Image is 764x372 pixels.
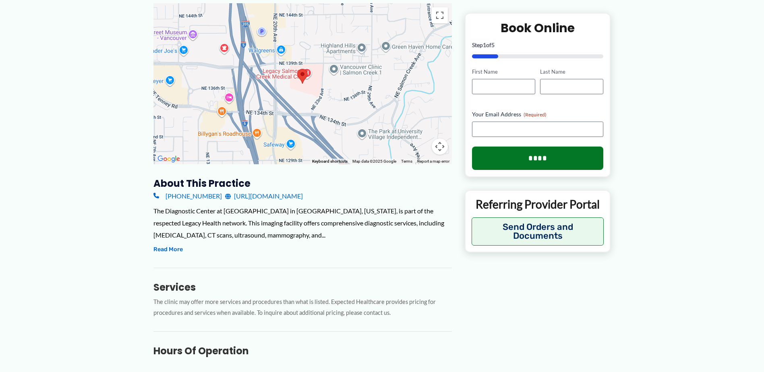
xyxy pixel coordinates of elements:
button: Toggle fullscreen view [432,7,448,23]
label: Last Name [540,68,603,76]
span: (Required) [524,112,547,118]
div: The Diagnostic Center at [GEOGRAPHIC_DATA] in [GEOGRAPHIC_DATA], [US_STATE], is part of the respe... [153,205,452,241]
h3: Hours of Operation [153,345,452,357]
a: [URL][DOMAIN_NAME] [225,190,303,202]
button: Read More [153,245,183,254]
img: Google [155,154,182,164]
a: Open this area in Google Maps (opens a new window) [155,154,182,164]
button: Map camera controls [432,138,448,155]
span: 5 [491,41,495,48]
span: 1 [483,41,486,48]
a: [PHONE_NUMBER] [153,190,222,202]
h2: Book Online [472,20,604,36]
label: First Name [472,68,535,76]
h3: About this practice [153,177,452,190]
h3: Services [153,281,452,293]
span: Map data ©2025 Google [352,159,396,163]
p: Referring Provider Portal [472,197,604,211]
p: The clinic may offer more services and procedures than what is listed. Expected Healthcare provid... [153,297,452,318]
p: Step of [472,42,604,48]
label: Your Email Address [472,110,604,118]
a: Terms (opens in new tab) [401,159,412,163]
a: Report a map error [417,159,449,163]
button: Send Orders and Documents [472,217,604,246]
button: Keyboard shortcuts [312,159,348,164]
